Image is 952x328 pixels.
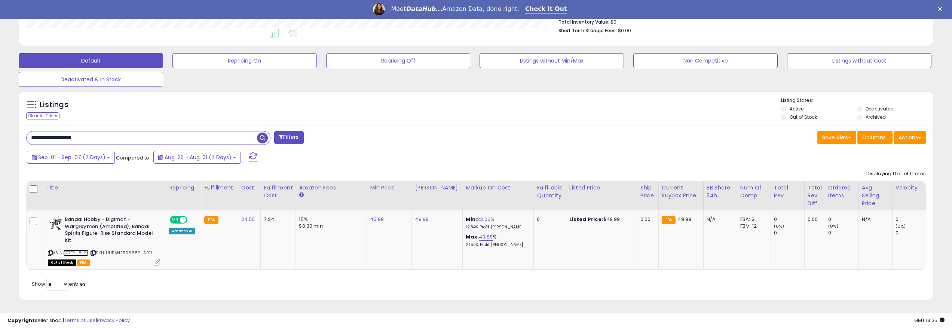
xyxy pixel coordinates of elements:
strong: Copyright [7,317,35,324]
div: Amazon AI [169,228,195,234]
button: Columns [857,131,893,144]
div: Ship Price [640,184,655,200]
span: 49.99 [677,216,691,223]
div: 0.00 [640,216,653,223]
small: FBA [204,216,218,224]
div: FBA: 2 [740,216,765,223]
b: Min: [466,216,477,223]
button: Save View [817,131,856,144]
div: Clear All Filters [26,112,59,119]
div: Amazon Fees [299,184,364,192]
div: $0.30 min [299,223,361,230]
div: % [466,216,528,230]
div: Fulfillable Quantity [537,184,563,200]
img: 512LhxDMuDL._SL40_.jpg [48,216,63,231]
div: 0 [896,216,926,223]
div: Markup on Cost [466,184,530,192]
div: Meet Amazon Data, done right. [391,5,519,13]
b: Short Term Storage Fees: [558,27,617,34]
div: FBM: 12 [740,223,765,230]
span: ON [171,217,180,223]
span: Sep-01 - Sep-07 (7 Days) [38,154,105,161]
span: | SKU: HUBAN2506682 LABEL [90,250,153,256]
button: Deactivated & In Stock [19,72,163,87]
button: Repricing Off [326,53,471,68]
div: Repricing [169,184,198,192]
span: Aug-25 - Aug-31 (7 Days) [165,154,232,161]
b: Listed Price: [569,216,603,223]
div: 0 [774,216,804,223]
div: Avg Selling Price [862,184,889,207]
img: Profile image for Georgie [373,3,385,15]
a: Terms of Use [64,317,96,324]
button: Aug-25 - Aug-31 (7 Days) [153,151,241,164]
div: 0 [896,230,926,236]
label: Out of Stock [790,114,817,120]
button: Listings without Cost [787,53,931,68]
div: Fulfillment Cost [264,184,293,200]
label: Active [790,106,803,112]
button: Actions [894,131,926,144]
div: Ordered Items [828,184,855,200]
a: B07TYH8J2X [63,250,89,256]
button: Listings without Min/Max [480,53,624,68]
div: $49.99 [569,216,631,223]
div: 15% [299,216,361,223]
a: 49.99 [415,216,429,223]
span: Compared to: [116,154,150,161]
p: 21.50% Profit [PERSON_NAME] [466,242,528,247]
div: % [466,234,528,247]
div: [PERSON_NAME] [415,184,459,192]
button: Filters [274,131,303,144]
span: $0.00 [618,27,631,34]
div: 0 [537,216,560,223]
span: All listings that are currently out of stock and unavailable for purchase on Amazon [48,259,76,266]
a: 43.88 [479,233,493,241]
a: 24.50 [241,216,255,223]
div: Title [46,184,163,192]
label: Archived [866,114,886,120]
button: Default [19,53,163,68]
small: (0%) [828,223,839,229]
small: (0%) [774,223,784,229]
button: Sep-01 - Sep-07 (7 Days) [27,151,115,164]
p: 12.84% Profit [PERSON_NAME] [466,225,528,230]
div: Min Price [370,184,408,192]
b: Max: [466,233,479,240]
div: 7.24 [264,216,290,223]
span: Show: entries [32,280,86,288]
a: 23.06 [477,216,490,223]
div: Fulfillment [204,184,235,192]
button: Non Competitive [633,53,778,68]
div: Close [938,7,945,11]
div: BB Share 24h. [707,184,734,200]
div: 0.00 [808,216,819,223]
b: Total Inventory Value: [558,19,609,25]
button: Repricing On [172,53,317,68]
a: 43.99 [370,216,384,223]
a: Check It Out [525,5,567,13]
small: FBA [662,216,676,224]
div: 0 [828,216,858,223]
div: Total Rev. Diff. [808,184,822,207]
span: Columns [862,134,886,141]
span: 2025-09-10 13:25 GMT [914,317,945,324]
th: The percentage added to the cost of goods (COGS) that forms the calculator for Min & Max prices. [463,181,534,210]
div: N/A [862,216,887,223]
h5: Listings [40,100,68,110]
div: 0 [774,230,804,236]
li: $0 [558,17,920,26]
div: Cost [241,184,258,192]
div: ASIN: [48,216,160,265]
i: DataHub... [406,5,442,12]
div: seller snap | | [7,317,130,324]
label: Deactivated [866,106,894,112]
small: Amazon Fees. [299,192,303,198]
div: Current Buybox Price [662,184,700,200]
div: 0 [828,230,858,236]
span: FBA [77,259,90,266]
a: Privacy Policy [97,317,130,324]
span: OFF [186,217,198,223]
div: Displaying 1 to 1 of 1 items [866,170,926,177]
div: Num of Comp. [740,184,768,200]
